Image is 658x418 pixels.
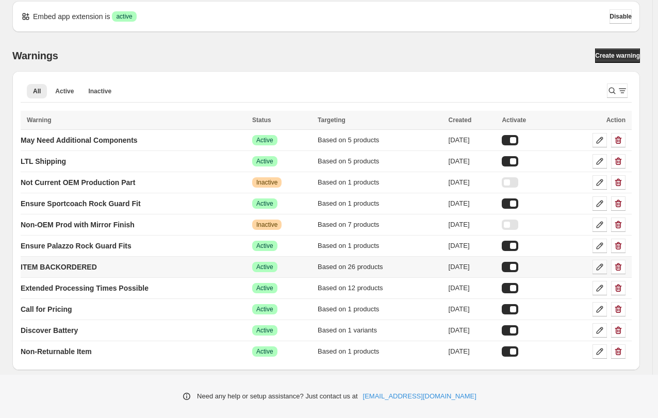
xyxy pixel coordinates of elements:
span: Active [256,263,273,271]
div: Based on 1 products [318,241,442,251]
span: Active [256,199,273,208]
a: LTL Shipping [21,153,66,170]
div: Based on 1 products [318,304,442,314]
span: All [33,87,41,95]
p: ITEM BACKORDERED [21,262,97,272]
span: Active [256,136,273,144]
p: Ensure Sportcoach Rock Guard Fit [21,198,141,209]
span: Active [256,347,273,356]
div: [DATE] [449,262,496,272]
span: Inactive [88,87,111,95]
span: active [116,12,132,21]
a: Call for Pricing [21,301,72,317]
div: [DATE] [449,156,496,166]
span: Inactive [256,221,277,229]
span: Warning [27,116,52,124]
p: Call for Pricing [21,304,72,314]
span: Active [256,284,273,292]
div: Based on 7 products [318,220,442,230]
div: [DATE] [449,220,496,230]
p: Extended Processing Times Possible [21,283,149,293]
div: [DATE] [449,346,496,357]
div: [DATE] [449,135,496,145]
div: [DATE] [449,198,496,209]
span: Targeting [318,116,346,124]
div: Based on 1 variants [318,325,442,336]
a: ITEM BACKORDERED [21,259,97,275]
span: Activate [502,116,526,124]
div: Based on 5 products [318,135,442,145]
span: Action [606,116,626,124]
a: Discover Battery [21,322,78,339]
span: Active [256,157,273,165]
div: [DATE] [449,177,496,188]
a: Ensure Palazzo Rock Guard Fits [21,238,131,254]
div: Based on 1 products [318,346,442,357]
div: [DATE] [449,241,496,251]
div: Based on 26 products [318,262,442,272]
a: Ensure Sportcoach Rock Guard Fit [21,195,141,212]
p: Non-Returnable Item [21,346,92,357]
span: Active [55,87,74,95]
span: Status [252,116,271,124]
p: Ensure Palazzo Rock Guard Fits [21,241,131,251]
span: Active [256,242,273,250]
h2: Warnings [12,49,58,62]
p: Not Current OEM Production Part [21,177,135,188]
a: Non-OEM Prod with Mirror Finish [21,216,135,233]
div: Based on 1 products [318,177,442,188]
a: Non-Returnable Item [21,343,92,360]
p: LTL Shipping [21,156,66,166]
button: Disable [610,9,632,24]
div: [DATE] [449,283,496,293]
a: Extended Processing Times Possible [21,280,149,296]
span: Disable [610,12,632,21]
a: [EMAIL_ADDRESS][DOMAIN_NAME] [363,391,476,402]
a: Create warning [595,48,640,63]
p: Embed app extension is [33,11,110,22]
p: Discover Battery [21,325,78,336]
span: Create warning [595,52,640,60]
div: Based on 5 products [318,156,442,166]
p: Non-OEM Prod with Mirror Finish [21,220,135,230]
p: May Need Additional Components [21,135,138,145]
span: Active [256,326,273,335]
button: Search and filter results [607,83,628,98]
span: Inactive [256,178,277,187]
div: Based on 12 products [318,283,442,293]
div: [DATE] [449,325,496,336]
div: [DATE] [449,304,496,314]
a: Not Current OEM Production Part [21,174,135,191]
span: Created [449,116,472,124]
span: Active [256,305,273,313]
a: May Need Additional Components [21,132,138,148]
div: Based on 1 products [318,198,442,209]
